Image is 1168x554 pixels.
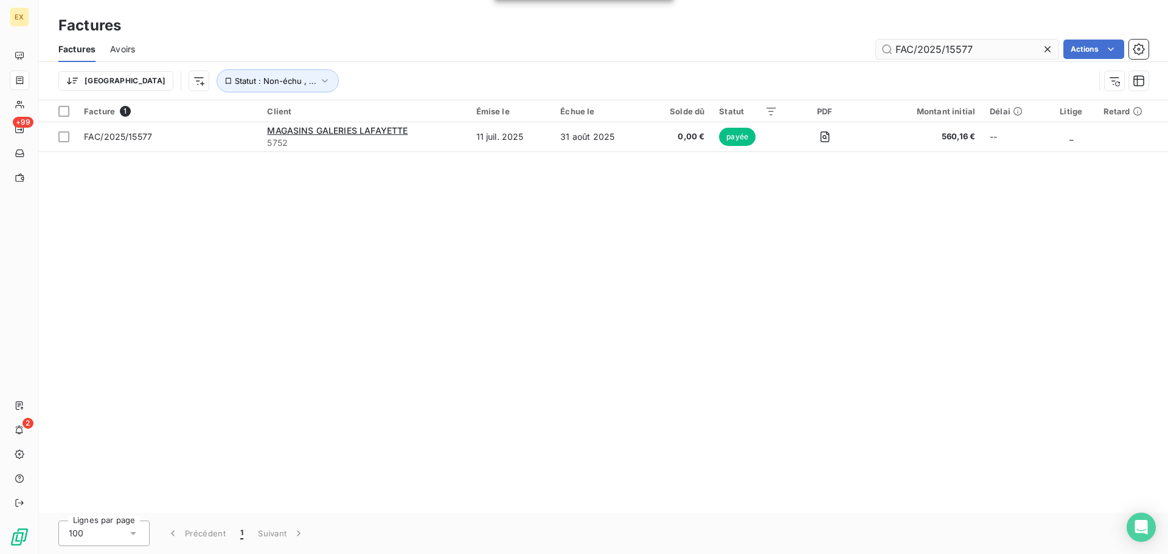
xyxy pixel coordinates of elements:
[876,40,1058,59] input: Rechercher
[58,43,96,55] span: Factures
[1063,40,1124,59] button: Actions
[653,131,704,143] span: 0,00 €
[267,137,461,149] span: 5752
[235,76,316,86] span: Statut : Non-échu , ...
[10,527,29,547] img: Logo LeanPay
[251,521,312,546] button: Suivant
[553,122,645,151] td: 31 août 2025
[120,106,131,117] span: 1
[58,15,121,36] h3: Factures
[1127,513,1156,542] div: Open Intercom Messenger
[84,106,115,116] span: Facture
[872,106,975,116] div: Montant initial
[84,131,152,142] span: FAC/2025/15577
[1069,131,1073,142] span: _
[13,117,33,128] span: +99
[267,125,408,136] span: MAGASINS GALERIES LAFAYETTE
[240,527,243,539] span: 1
[233,521,251,546] button: 1
[653,106,704,116] div: Solde dû
[792,106,857,116] div: PDF
[159,521,233,546] button: Précédent
[476,106,546,116] div: Émise le
[719,106,777,116] div: Statut
[982,122,1046,151] td: --
[872,131,975,143] span: 560,16 €
[1104,106,1161,116] div: Retard
[267,106,461,116] div: Client
[110,43,135,55] span: Avoirs
[469,122,554,151] td: 11 juil. 2025
[58,71,173,91] button: [GEOGRAPHIC_DATA]
[69,527,83,539] span: 100
[719,128,756,146] span: payée
[1054,106,1089,116] div: Litige
[23,418,33,429] span: 2
[10,7,29,27] div: EX
[217,69,339,92] button: Statut : Non-échu , ...
[560,106,638,116] div: Échue le
[990,106,1039,116] div: Délai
